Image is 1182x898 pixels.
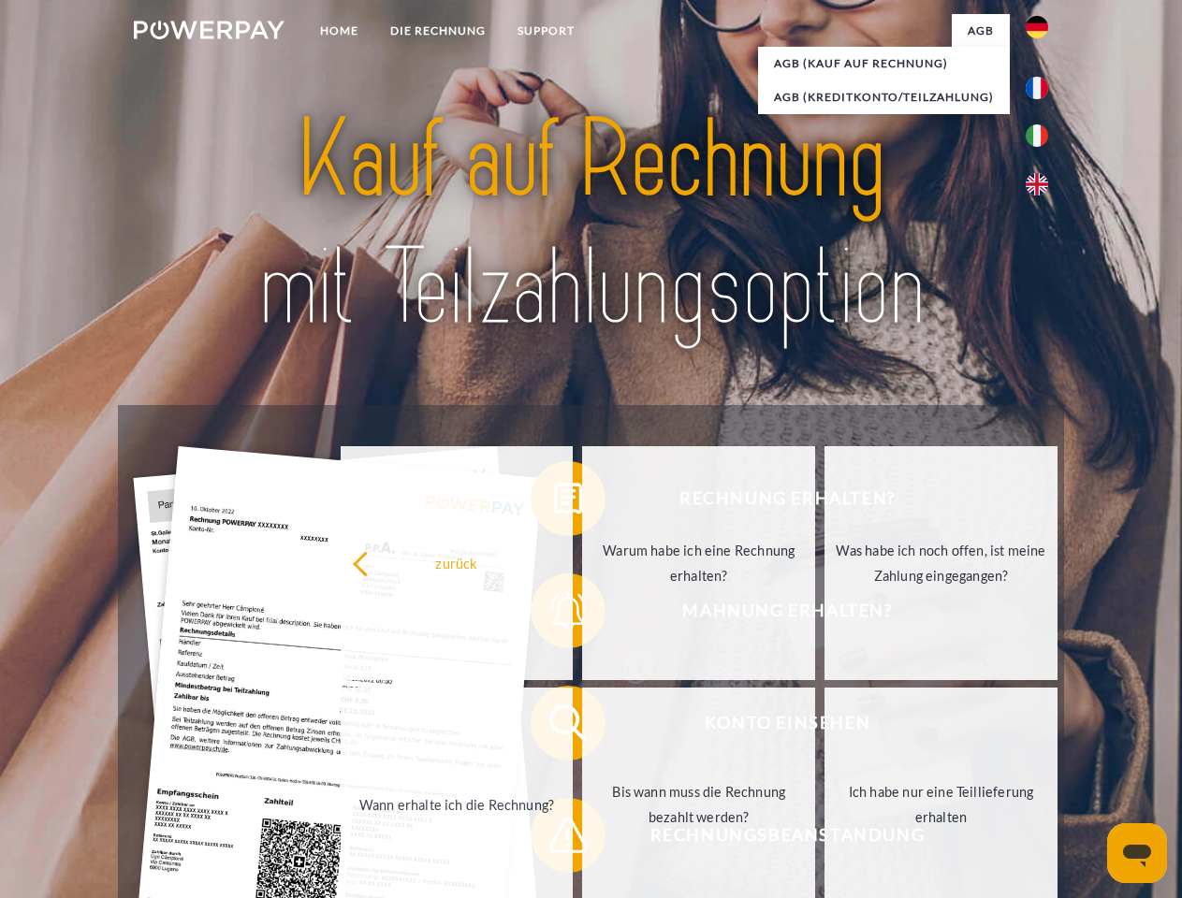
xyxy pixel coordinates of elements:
[1026,124,1048,147] img: it
[824,446,1058,680] a: Was habe ich noch offen, ist meine Zahlung eingegangen?
[758,80,1010,114] a: AGB (Kreditkonto/Teilzahlung)
[304,14,374,48] a: Home
[1026,77,1048,99] img: fr
[1107,823,1167,883] iframe: Schaltfläche zum Öffnen des Messaging-Fensters
[593,779,804,830] div: Bis wann muss die Rechnung bezahlt werden?
[374,14,502,48] a: DIE RECHNUNG
[758,47,1010,80] a: AGB (Kauf auf Rechnung)
[1026,16,1048,38] img: de
[134,21,285,39] img: logo-powerpay-white.svg
[593,538,804,588] div: Warum habe ich eine Rechnung erhalten?
[836,779,1046,830] div: Ich habe nur eine Teillieferung erhalten
[1026,173,1048,196] img: en
[352,791,562,817] div: Wann erhalte ich die Rechnung?
[952,14,1010,48] a: agb
[352,550,562,575] div: zurück
[502,14,591,48] a: SUPPORT
[179,90,1003,358] img: title-powerpay_de.svg
[836,538,1046,588] div: Was habe ich noch offen, ist meine Zahlung eingegangen?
